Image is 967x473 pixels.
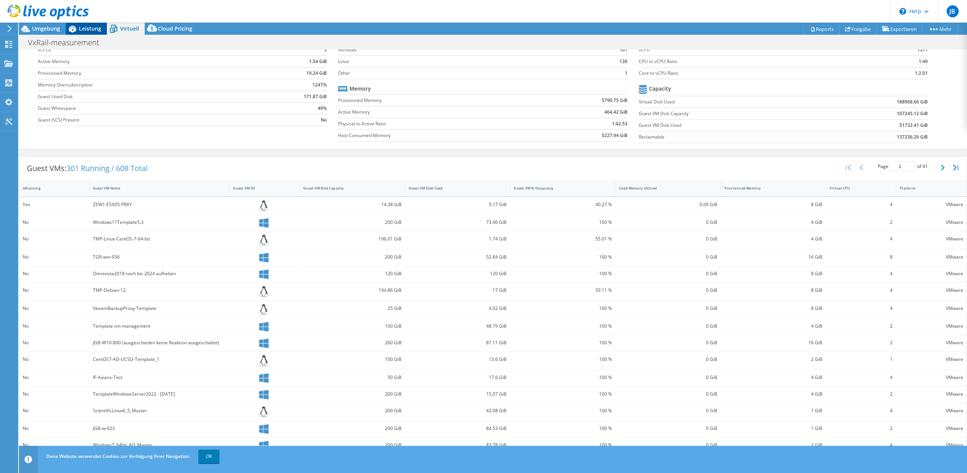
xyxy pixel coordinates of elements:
[409,390,507,398] div: 15.07 GiB
[93,218,226,226] div: Windows11Template5.3
[830,235,893,243] div: 4
[897,133,928,141] b: 137236.26 GiB
[321,116,327,124] b: No
[830,373,893,382] div: 4
[619,373,717,382] div: 0 GiB
[839,23,877,35] a: Freigabe
[619,235,717,243] div: 0 GiB
[338,46,589,54] label: Windows
[514,424,612,433] div: 100 %
[303,270,402,278] div: 120 GiB
[23,355,86,364] div: No
[900,322,963,330] div: VMware
[619,200,717,209] div: 0.09 GiB
[830,322,893,330] div: 2
[338,69,589,77] label: Other
[38,116,258,124] label: Guest iSCSI Present
[919,58,928,65] b: 1:49
[338,58,589,65] label: Linux
[303,186,392,191] div: Guest VM Disk Capacity
[900,355,963,364] div: VMware
[900,270,963,278] div: VMware
[38,58,258,65] label: Active Memory
[79,25,101,32] span: Leistung
[900,339,963,347] div: VMware
[900,390,963,398] div: VMware
[830,286,893,294] div: 4
[514,304,612,313] div: 100 %
[514,390,612,398] div: 100 %
[514,286,612,294] div: 59.11 %
[198,450,219,463] a: OK
[38,105,258,112] label: Guest Whitespace
[830,270,893,278] div: 4
[830,424,893,433] div: 2
[93,441,226,449] div: Windows7_64bit_AD_Master
[32,25,60,32] span: Umgebung
[625,69,627,77] b: 1
[514,322,612,330] div: 100 %
[23,200,86,209] div: Yes
[639,133,822,141] label: Reclaimable
[409,270,507,278] div: 120 GiB
[897,110,928,117] b: 107245.12 GiB
[514,441,612,449] div: 100 %
[46,453,190,459] span: Diese Website verwendet Cookies zur Verfolgung Ihrer Navigation.
[93,322,226,330] div: Template vm-management
[619,186,708,191] div: Used Memory (Active)
[612,120,627,128] b: 1:42.53
[619,286,717,294] div: 0 GiB
[900,424,963,433] div: VMware
[619,322,717,330] div: 0 GiB
[639,122,822,129] label: Guest VM Disk Used
[409,441,507,449] div: 83.78 GiB
[899,122,928,129] b: 51732.41 GiB
[619,46,627,54] b: 161
[830,390,893,398] div: 2
[900,218,963,226] div: VMware
[900,373,963,382] div: VMware
[303,407,402,415] div: 200 GiB
[830,441,893,449] div: 4
[318,105,327,112] b: 49%
[23,407,86,415] div: No
[312,81,327,89] b: 1247%
[324,46,327,54] b: 5
[233,186,287,191] div: Guest VM OS
[93,339,226,347] div: JGB-W10-800 (ausgeschieden keine Reaktion ausgeschaltet)
[409,200,507,209] div: 5.17 GiB
[93,390,226,398] div: TemplateWindowsServer2022 - [DATE]
[338,108,536,116] label: Active Memory
[900,441,963,449] div: VMware
[303,218,402,226] div: 200 GiB
[897,98,928,106] b: 188968.66 GiB
[619,355,717,364] div: 0 GiB
[23,339,86,347] div: No
[619,441,717,449] div: 0 GiB
[917,46,928,54] b: 1571
[830,186,884,191] div: Virtual CPU
[93,407,226,415] div: ScientificLinux6_5_Master
[25,39,111,47] h1: VxRail-measurement
[514,186,603,191] div: Guest VM % Occupancy
[724,270,823,278] div: 8 GiB
[724,218,823,226] div: 4 GiB
[93,373,226,382] div: IF-Axians-Test
[303,200,402,209] div: 14.38 GiB
[303,304,402,313] div: 25 GiB
[38,81,258,89] label: Memory Oversubscription
[899,8,906,15] svg: \n
[514,355,612,364] div: 100 %
[514,373,612,382] div: 100 %
[409,407,507,415] div: 42.08 GiB
[23,390,86,398] div: No
[649,85,671,92] b: Capacity
[23,304,86,313] div: No
[23,235,86,243] div: No
[38,93,258,100] label: Guest Used Disk
[900,186,954,191] div: Platform
[602,132,627,139] b: 5227.94 GiB
[409,339,507,347] div: 87.11 GiB
[900,304,963,313] div: VMware
[619,339,717,347] div: 0 GiB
